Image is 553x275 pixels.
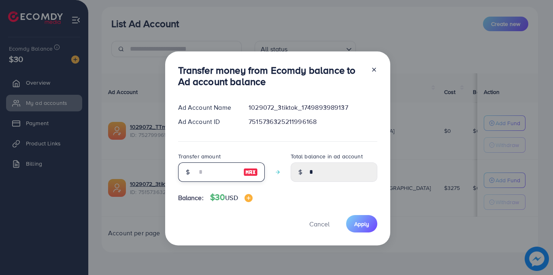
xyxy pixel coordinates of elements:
[346,215,377,232] button: Apply
[243,167,258,177] img: image
[245,194,253,202] img: image
[178,193,204,203] span: Balance:
[178,152,221,160] label: Transfer amount
[242,117,383,126] div: 7515736325211996168
[172,103,242,112] div: Ad Account Name
[299,215,340,232] button: Cancel
[225,193,238,202] span: USD
[242,103,383,112] div: 1029072_3tiktok_1749893989137
[178,64,364,88] h3: Transfer money from Ecomdy balance to Ad account balance
[291,152,363,160] label: Total balance in ad account
[354,220,369,228] span: Apply
[172,117,242,126] div: Ad Account ID
[210,192,253,203] h4: $30
[309,220,330,228] span: Cancel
